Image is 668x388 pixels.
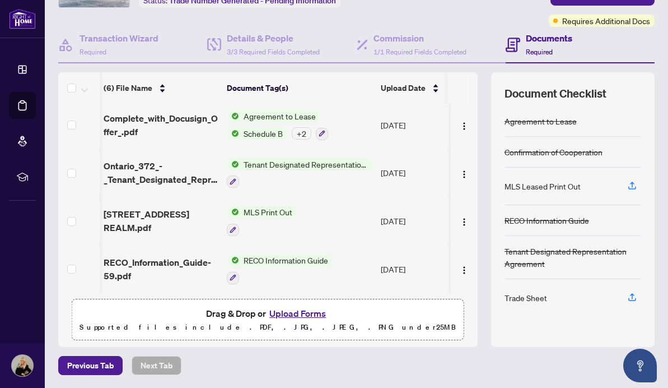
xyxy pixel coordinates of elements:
p: Supported files include .PDF, .JPG, .JPEG, .PNG under 25 MB [79,321,457,334]
span: 3/3 Required Fields Completed [227,48,320,56]
h4: Transaction Wizard [80,31,158,45]
span: Requires Additional Docs [562,15,650,27]
span: Drag & Drop orUpload FormsSupported files include .PDF, .JPG, .JPEG, .PNG under25MB [72,299,464,341]
span: Agreement to Lease [239,110,320,122]
span: Upload Date [381,82,426,94]
button: Logo [455,164,473,182]
span: Required [80,48,106,56]
img: Logo [460,170,469,179]
div: Tenant Designated Representation Agreement [504,245,641,270]
td: [DATE] [376,197,455,245]
span: RECO_Information_Guide-59.pdf [104,256,218,283]
span: 1/1 Required Fields Completed [373,48,466,56]
span: Previous Tab [67,357,114,375]
img: Logo [460,218,469,227]
span: MLS Print Out [239,206,297,218]
th: (6) File Name [99,72,222,104]
div: Agreement to Lease [504,115,577,127]
button: Previous Tab [58,356,123,375]
div: Trade Sheet [504,292,547,304]
img: Status Icon [227,206,239,218]
img: Logo [460,122,469,131]
img: Status Icon [227,158,239,170]
h4: Documents [526,31,572,45]
span: (6) File Name [104,82,152,94]
span: Required [526,48,553,56]
div: + 2 [292,127,311,140]
button: Upload Forms [266,306,329,321]
th: Document Tag(s) [222,72,376,104]
button: Logo [455,116,473,134]
button: Next Tab [132,356,181,375]
td: [DATE] [376,101,455,149]
button: Open asap [623,349,657,382]
img: Status Icon [227,254,239,266]
img: Status Icon [227,127,239,140]
span: [STREET_ADDRESS] REALM.pdf [104,207,218,234]
h4: Commission [373,31,466,45]
th: Upload Date [376,72,455,104]
span: Drag & Drop or [206,306,329,321]
button: Status IconTenant Designated Representation Agreement [227,158,372,188]
div: RECO Information Guide [504,214,589,227]
span: Tenant Designated Representation Agreement [239,158,372,170]
span: Ontario_372_-_Tenant_Designated_Representation_Agreement_-_Authority_fo.pdf [104,159,218,186]
button: Status IconMLS Print Out [227,206,297,236]
img: logo [9,8,36,29]
button: Logo [455,212,473,230]
span: Schedule B [239,127,287,140]
td: [DATE] [376,245,455,293]
span: Document Checklist [504,86,606,101]
button: Status IconRECO Information Guide [227,254,333,284]
span: Complete_with_Docusign_Offer_.pdf [104,112,218,138]
span: RECO Information Guide [239,254,333,266]
img: Status Icon [227,110,239,122]
img: Logo [460,266,469,275]
h4: Details & People [227,31,320,45]
img: Profile Icon [12,355,33,376]
div: MLS Leased Print Out [504,180,581,192]
button: Status IconAgreement to LeaseStatus IconSchedule B+2 [227,110,328,140]
td: [DATE] [376,149,455,197]
button: Logo [455,260,473,278]
div: Confirmation of Cooperation [504,146,602,158]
